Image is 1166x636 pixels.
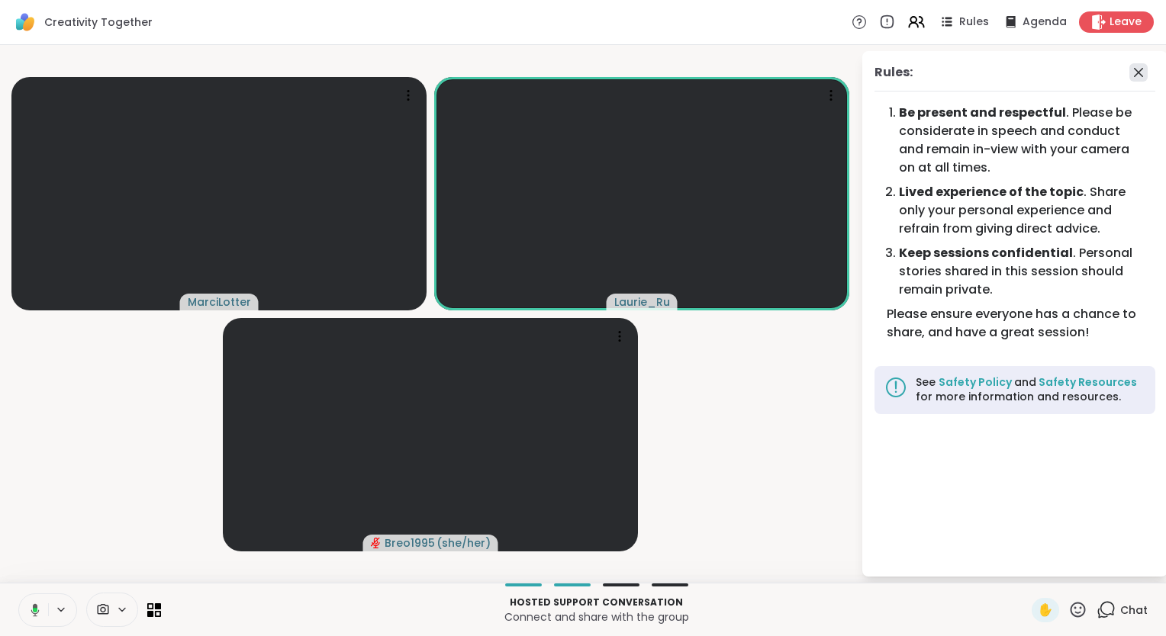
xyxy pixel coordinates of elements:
[614,294,670,310] span: Laurie_Ru
[939,374,1014,390] a: Safety Policy
[899,183,1143,238] li: . Share only your personal experience and refrain from giving direct advice.
[44,14,153,30] span: Creativity Together
[1120,602,1148,618] span: Chat
[899,104,1143,177] li: . Please be considerate in speech and conduct and remain in-view with your camera on at all times.
[1036,374,1137,390] a: Safety Resources
[188,294,251,310] span: MarciLotter
[887,305,1143,342] div: Please ensure everyone has a chance to share, and have a great session!
[899,244,1143,299] li: . Personal stories shared in this session should remain private.
[1023,14,1067,30] span: Agenda
[170,596,1023,609] p: Hosted support conversation
[899,244,1073,262] b: Keep sessions confidential
[1110,14,1142,30] span: Leave
[12,9,38,35] img: ShareWell Logomark
[874,63,913,82] div: Rules:
[899,104,1066,121] b: Be present and respectful
[1038,601,1053,619] span: ✋
[385,535,435,551] span: Breo1995
[959,14,989,30] span: Rules
[170,609,1023,625] p: Connect and share with the group
[371,538,382,548] span: audio-muted
[436,535,491,551] span: ( she/her )
[916,375,1146,405] div: See and for more information and resources.
[899,183,1084,201] b: Lived experience of the topic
